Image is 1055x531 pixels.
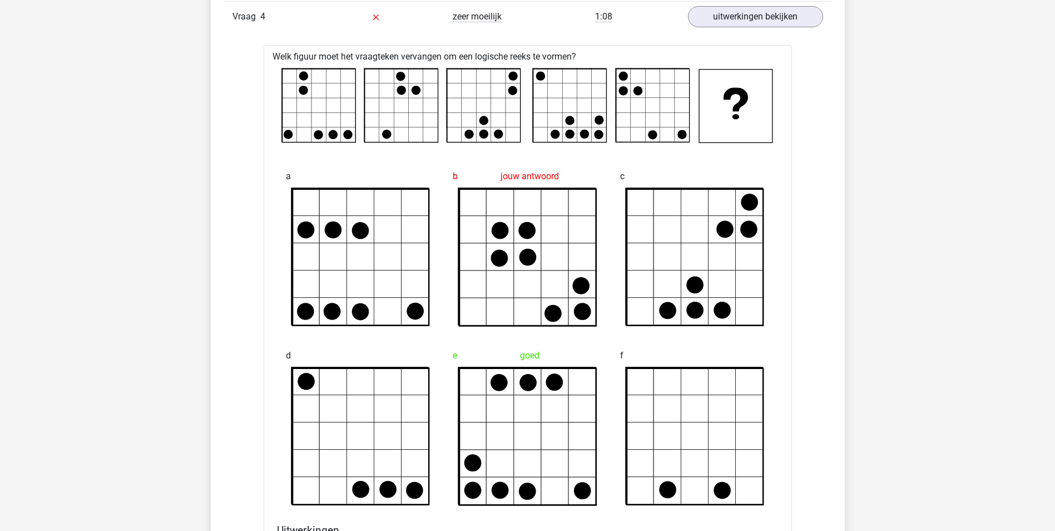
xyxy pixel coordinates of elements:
span: b [453,165,458,188]
span: a [286,165,291,188]
span: zeer moeilijk [453,11,502,22]
div: goed [453,345,602,367]
span: 4 [260,11,265,22]
span: f [620,345,623,367]
span: Vraag [232,10,260,23]
span: e [453,345,457,367]
div: jouw antwoord [453,165,602,188]
span: d [286,345,291,367]
span: c [620,165,625,188]
a: uitwerkingen bekijken [688,6,823,27]
span: 1:08 [595,11,612,22]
